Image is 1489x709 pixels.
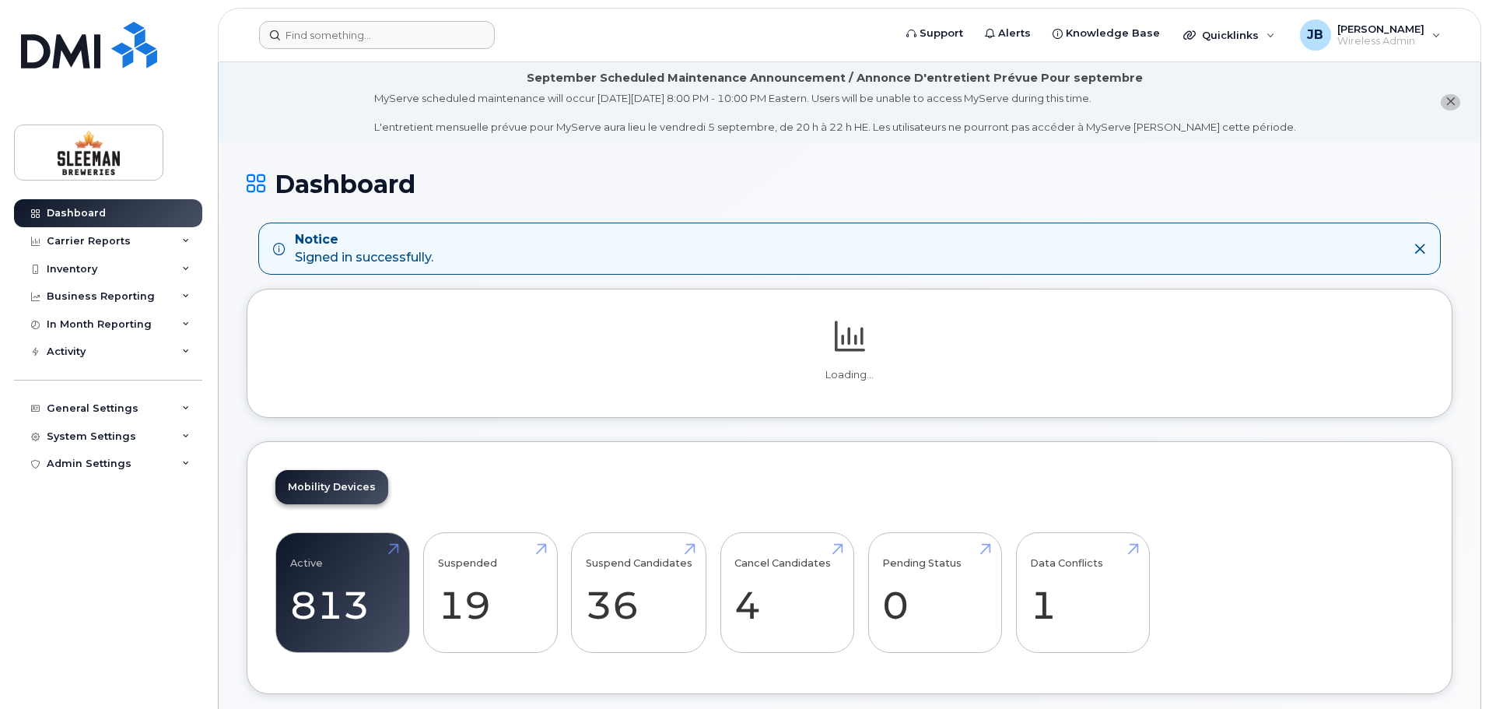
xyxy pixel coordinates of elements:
a: Mobility Devices [275,470,388,504]
div: Signed in successfully. [295,231,433,267]
div: MyServe scheduled maintenance will occur [DATE][DATE] 8:00 PM - 10:00 PM Eastern. Users will be u... [374,91,1296,135]
a: Cancel Candidates 4 [734,542,839,644]
a: Data Conflicts 1 [1030,542,1135,644]
strong: Notice [295,231,433,249]
a: Pending Status 0 [882,542,987,644]
a: Suspend Candidates 36 [586,542,692,644]
button: close notification [1441,94,1460,111]
p: Loading... [275,368,1424,382]
div: September Scheduled Maintenance Announcement / Annonce D'entretient Prévue Pour septembre [527,70,1143,86]
h1: Dashboard [247,170,1452,198]
a: Active 813 [290,542,395,644]
a: Suspended 19 [438,542,543,644]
